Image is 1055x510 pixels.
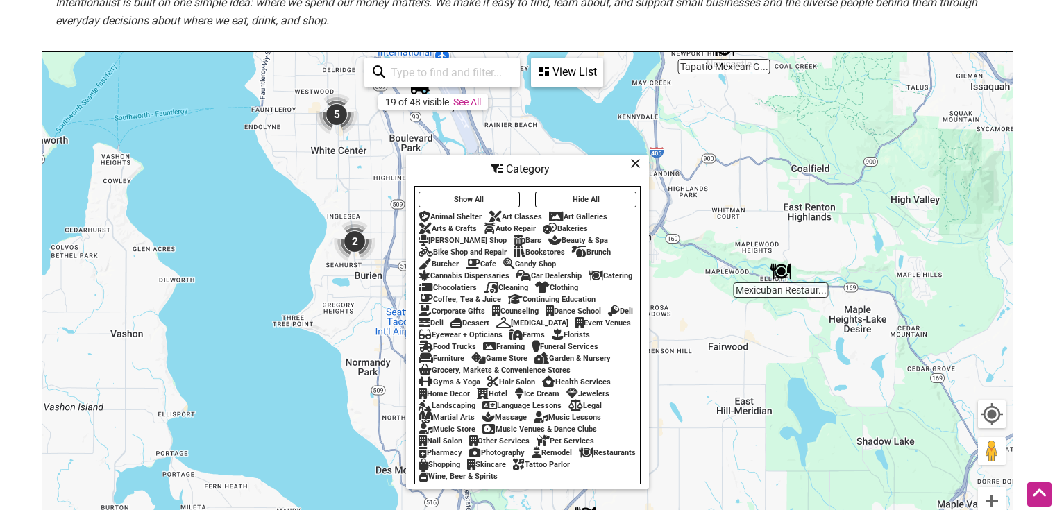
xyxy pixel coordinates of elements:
[484,224,536,233] div: Auto Repair
[532,59,602,85] div: View List
[535,192,636,207] button: Hide All
[534,354,611,363] div: Garden & Nursery
[471,354,527,363] div: Game Store
[466,260,496,269] div: Cafe
[419,212,482,221] div: Animal Shelter
[419,283,477,292] div: Chocolatiers
[419,271,509,280] div: Cannabis Dispensaries
[385,96,449,108] div: 19 of 48 visible
[419,448,462,457] div: Pharmacy
[516,271,582,280] div: Car Dealership
[566,389,609,398] div: Jewelers
[978,400,1006,428] button: Your Location
[419,295,501,304] div: Coffee, Tea & Juice
[334,221,375,262] div: 2
[419,436,462,445] div: Nail Salon
[532,342,598,351] div: Funeral Services
[532,448,572,457] div: Remodel
[419,425,475,434] div: Music Store
[503,260,556,269] div: Candy Shop
[406,155,649,489] div: Filter by category
[568,401,602,410] div: Legal
[419,224,477,233] div: Arts & Crafts
[548,236,608,245] div: Beauty & Spa
[770,261,791,282] div: Mexicuban Restaurant and Lounge
[534,413,601,422] div: Music Lessons
[579,448,636,457] div: Restaurants
[419,307,485,316] div: Corporate Gifts
[492,307,539,316] div: Counseling
[496,318,568,328] div: [MEDICAL_DATA]
[487,377,535,386] div: Hair Salon
[513,460,570,469] div: Tattoo Parlor
[546,307,601,316] div: Dance School
[1027,482,1052,507] div: Scroll Back to Top
[552,330,590,339] div: Florists
[572,248,611,257] div: Brunch
[483,342,525,351] div: Framing
[419,377,480,386] div: Gyms & Yoga
[514,248,565,257] div: Bookstores
[535,283,578,292] div: Clothing
[575,318,631,328] div: Event Venues
[407,156,648,182] div: Category
[589,271,632,280] div: Catering
[542,377,611,386] div: Health Services
[419,401,475,410] div: Landscaping
[482,425,597,434] div: Music Venues & Dance Clubs
[419,389,470,398] div: Home Decor
[419,260,459,269] div: Butcher
[467,460,506,469] div: Skincare
[482,413,527,422] div: Massage
[543,224,588,233] div: Bakeries
[469,448,525,457] div: Photography
[316,94,357,135] div: 5
[419,460,460,469] div: Shopping
[978,437,1006,465] button: Drag Pegman onto the map to open Street View
[419,354,464,363] div: Furniture
[531,58,603,87] div: See a list of the visible businesses
[419,192,520,207] button: Show All
[385,59,512,86] input: Type to find and filter...
[514,389,559,398] div: Ice Cream
[508,295,596,304] div: Continuing Education
[419,236,507,245] div: [PERSON_NAME] Shop
[509,330,545,339] div: Farms
[364,58,520,87] div: Type to search and filter
[453,96,481,108] a: See All
[419,413,475,422] div: Martial Arts
[484,283,528,292] div: Cleaning
[419,248,507,257] div: Bike Shop and Repair
[549,212,607,221] div: Art Galleries
[469,436,530,445] div: Other Services
[482,401,562,410] div: Language Lessons
[450,318,489,328] div: Dessert
[537,436,594,445] div: Pet Services
[419,330,503,339] div: Eyewear + Opticians
[489,212,542,221] div: Art Classes
[477,389,507,398] div: Hotel
[419,472,498,481] div: Wine, Beer & Spirits
[514,236,541,245] div: Bars
[419,342,476,351] div: Food Trucks
[608,307,633,316] div: Deli
[419,318,444,328] div: Deli
[419,366,571,375] div: Grocery, Markets & Convenience Stores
